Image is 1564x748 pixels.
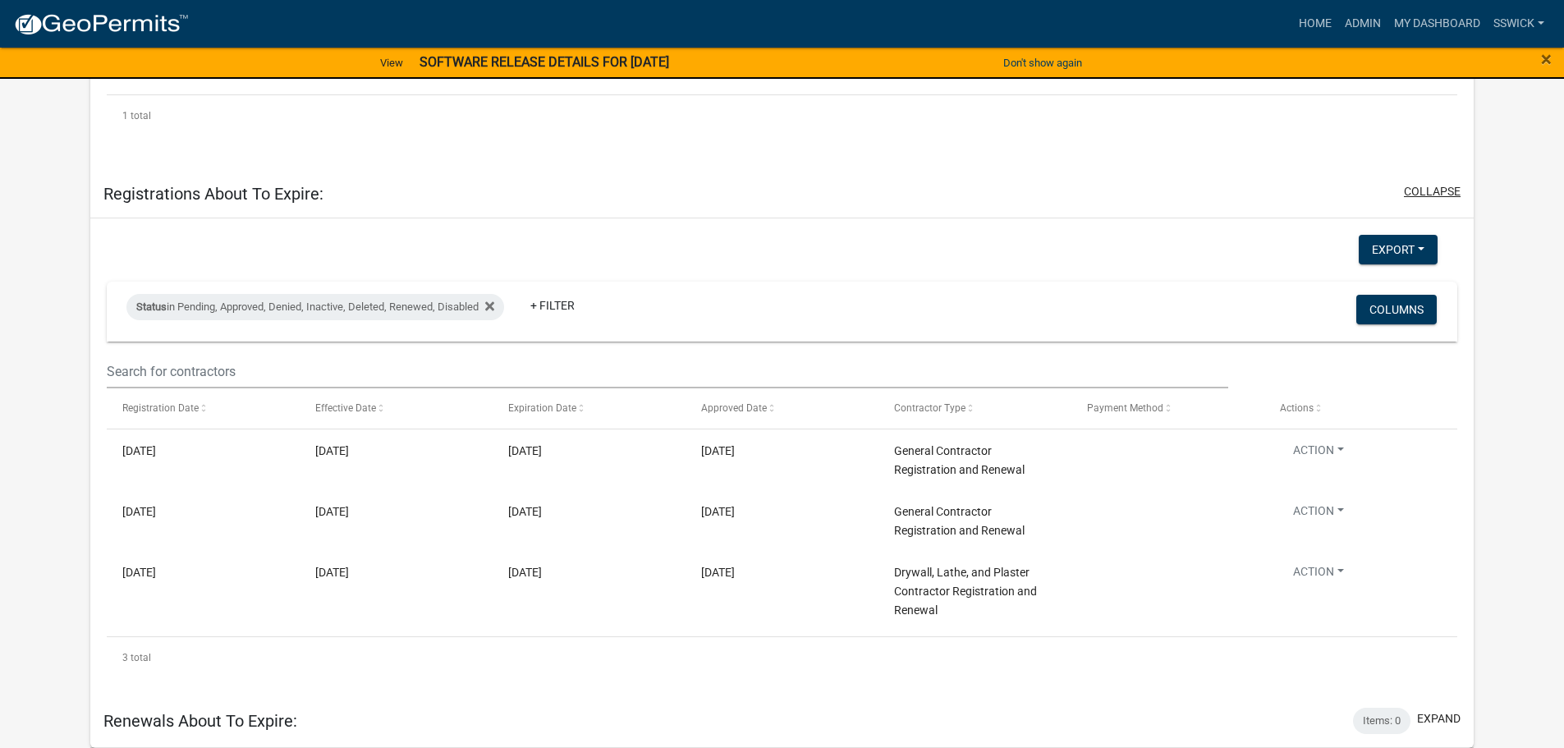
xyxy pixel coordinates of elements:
a: + Filter [517,291,588,320]
button: Action [1280,442,1357,466]
h5: Renewals About To Expire: [103,711,297,731]
button: collapse [1404,183,1461,200]
div: in Pending, Approved, Denied, Inactive, Deleted, Renewed, Disabled [126,294,504,320]
button: Action [1280,502,1357,526]
div: 1 total [107,95,1457,136]
a: Home [1292,8,1338,39]
a: My Dashboard [1387,8,1487,39]
span: General Contractor Registration and Renewal [894,505,1025,537]
a: View [374,49,410,76]
span: Effective Date [315,402,376,414]
button: Columns [1356,295,1437,324]
span: General Contractor Registration and Renewal [894,444,1025,476]
span: 10/07/2025 [508,566,542,579]
span: 10/12/2025 [508,444,542,457]
input: Search for contractors [107,355,1227,388]
span: 10/11/2025 [508,505,542,518]
span: Drywall, Lathe, and Plaster Contractor Registration and Renewal [894,566,1037,617]
button: expand [1417,710,1461,727]
datatable-header-cell: Payment Method [1071,388,1264,428]
datatable-header-cell: Contractor Type [878,388,1071,428]
button: Close [1541,49,1552,69]
span: 10/07/2024 [315,566,349,579]
span: Expiration Date [508,402,576,414]
span: Payment Method [1087,402,1163,414]
button: Export [1359,235,1438,264]
div: collapse [90,218,1474,695]
span: Approved Date [701,402,767,414]
span: Contractor Type [894,402,965,414]
span: 11/14/2024 [701,444,735,457]
div: Items: 0 [1353,708,1410,734]
span: Registration Date [122,402,199,414]
datatable-header-cell: Registration Date [107,388,300,428]
strong: SOFTWARE RELEASE DETAILS FOR [DATE] [420,54,669,70]
a: Admin [1338,8,1387,39]
button: Action [1280,563,1357,587]
span: 11/14/2024 [122,444,156,457]
span: 10/11/2024 [122,566,156,579]
button: Don't show again [997,49,1089,76]
span: 10/11/2024 [701,505,735,518]
span: 10/11/2024 [701,566,735,579]
span: Actions [1280,402,1314,414]
span: 10/12/2024 [315,444,349,457]
h5: Registrations About To Expire: [103,184,323,204]
span: 10/11/2024 [122,505,156,518]
span: × [1541,48,1552,71]
a: sswick [1487,8,1551,39]
datatable-header-cell: Expiration Date [493,388,686,428]
datatable-header-cell: Effective Date [300,388,493,428]
div: 3 total [107,637,1457,678]
span: 10/11/2024 [315,505,349,518]
span: Status [136,301,167,313]
datatable-header-cell: Actions [1264,388,1456,428]
datatable-header-cell: Approved Date [686,388,878,428]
